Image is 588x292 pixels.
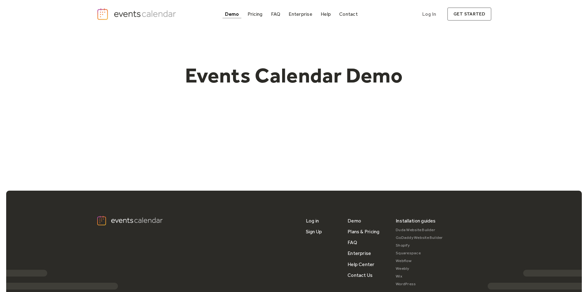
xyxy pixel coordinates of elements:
a: Demo [223,10,242,18]
div: Help [321,12,331,16]
a: Shopify [396,242,443,249]
a: FAQ [348,237,357,248]
a: Wix [396,273,443,280]
a: Log In [416,7,442,21]
div: Pricing [248,12,263,16]
div: FAQ [271,12,281,16]
a: WordPress [396,280,443,288]
a: Webflow [396,257,443,265]
a: Contact Us [348,270,373,281]
h1: Events Calendar Demo [176,63,413,88]
div: Enterprise [289,12,312,16]
div: Installation guides [396,215,436,226]
a: Help [318,10,333,18]
a: FAQ [269,10,283,18]
a: Help Center [348,259,375,270]
a: Weebly [396,265,443,273]
a: Enterprise [348,248,371,259]
div: Contact [339,12,358,16]
a: Plans & Pricing [348,226,380,237]
a: Contact [337,10,360,18]
a: Enterprise [286,10,315,18]
a: home [97,8,178,20]
div: Demo [225,12,239,16]
a: Pricing [245,10,265,18]
a: Log in [306,215,319,226]
a: Squarespace [396,249,443,257]
a: Duda Website Builder [396,226,443,234]
a: get started [447,7,491,21]
a: GoDaddy Website Builder [396,234,443,242]
a: Demo [348,215,361,226]
a: Sign Up [306,226,322,237]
